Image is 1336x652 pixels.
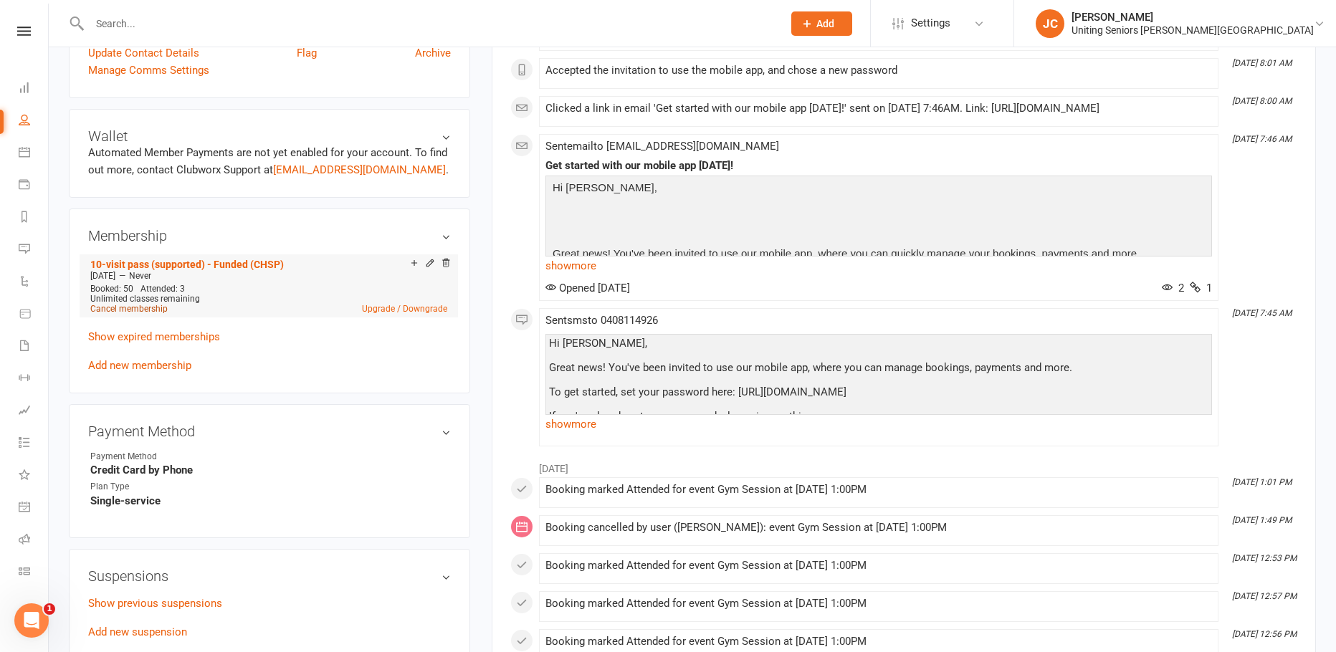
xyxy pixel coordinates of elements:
[140,284,185,294] span: Attended: 3
[911,7,950,39] span: Settings
[19,395,48,428] a: Assessments
[545,160,1212,172] div: Get started with our mobile app [DATE]!
[1232,629,1297,639] i: [DATE] 12:56 PM
[90,271,115,281] span: [DATE]
[545,256,1212,276] a: show more
[87,270,451,282] div: —
[90,294,200,304] span: Unlimited classes remaining
[19,170,48,202] a: Payments
[545,414,1212,434] a: show more
[545,484,1212,496] div: Booking marked Attended for event Gym Session at [DATE] 1:00PM
[1162,282,1184,294] span: 2
[1036,9,1064,38] div: JC
[85,14,773,34] input: Search...
[545,282,630,294] span: Opened [DATE]
[88,330,220,343] a: Show expired memberships
[362,304,447,314] a: Upgrade / Downgrade
[19,460,48,492] a: What's New
[549,245,1208,266] p: Great news! You've been invited to use our mobile app, where you can quickly manage your bookings...
[19,138,48,170] a: Calendar
[791,11,852,36] button: Add
[19,299,48,331] a: Product Sales
[1072,24,1314,37] div: Uniting Seniors [PERSON_NAME][GEOGRAPHIC_DATA]
[90,464,451,476] strong: Credit Card by Phone
[88,44,199,62] a: Update Contact Details
[88,625,187,638] a: Add new suspension
[1232,515,1292,525] i: [DATE] 1:49 PM
[19,202,48,234] a: Reports
[545,140,779,153] span: Sent email to [EMAIL_ADDRESS][DOMAIN_NAME]
[1232,134,1292,144] i: [DATE] 7:46 AM
[545,64,1212,77] div: Accepted the invitation to use the mobile app, and chose a new password
[90,284,133,294] span: Booked: 50
[90,259,284,270] a: 10-visit pass (supported) - Funded (CHSP)
[19,492,48,524] a: General attendance kiosk mode
[545,598,1212,610] div: Booking marked Attended for event Gym Session at [DATE] 1:00PM
[88,228,451,244] h3: Membership
[816,18,834,29] span: Add
[88,359,191,372] a: Add new membership
[88,568,451,584] h3: Suspensions
[549,337,1208,471] div: Hi [PERSON_NAME], Great news! You've been invited to use our mobile app, where you can manage boo...
[545,560,1212,572] div: Booking marked Attended for event Gym Session at [DATE] 1:00PM
[88,423,451,439] h3: Payment Method
[545,314,658,327] span: Sent sms to 0408114926
[1190,282,1212,294] span: 1
[88,128,451,144] h3: Wallet
[90,480,209,494] div: Plan Type
[1232,58,1292,68] i: [DATE] 8:01 AM
[1232,308,1292,318] i: [DATE] 7:45 AM
[1232,591,1297,601] i: [DATE] 12:57 PM
[545,522,1212,534] div: Booking cancelled by user ([PERSON_NAME]): event Gym Session at [DATE] 1:00PM
[19,557,48,589] a: Class kiosk mode
[44,603,55,615] span: 1
[88,146,449,176] no-payment-system: Automated Member Payments are not yet enabled for your account. To find out more, contact Clubwor...
[545,636,1212,648] div: Booking marked Attended for event Gym Session at [DATE] 1:00PM
[415,44,451,62] a: Archive
[19,524,48,557] a: Roll call kiosk mode
[90,450,209,464] div: Payment Method
[19,73,48,105] a: Dashboard
[129,271,151,281] span: Never
[297,44,317,62] a: Flag
[273,163,446,176] a: [EMAIL_ADDRESS][DOMAIN_NAME]
[88,597,222,610] a: Show previous suspensions
[1232,553,1297,563] i: [DATE] 12:53 PM
[1232,96,1292,106] i: [DATE] 8:00 AM
[88,62,209,79] a: Manage Comms Settings
[90,494,451,507] strong: Single-service
[90,304,168,314] a: Cancel membership
[545,102,1212,115] div: Clicked a link in email 'Get started with our mobile app [DATE]!' sent on [DATE] 7:46AM. Link: [U...
[14,603,49,638] iframe: Intercom live chat
[19,105,48,138] a: People
[1072,11,1314,24] div: [PERSON_NAME]
[510,454,1297,476] li: [DATE]
[1232,477,1292,487] i: [DATE] 1:01 PM
[549,179,1208,200] p: Hi [PERSON_NAME],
